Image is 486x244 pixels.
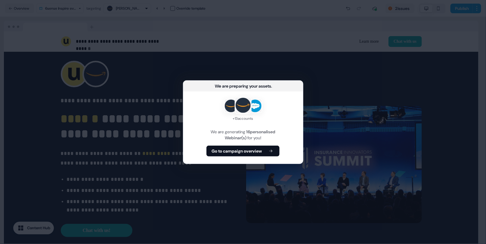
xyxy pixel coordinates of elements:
div: + 13 accounts [224,116,262,122]
div: We are preparing your assets [215,83,271,89]
div: ... [271,83,272,89]
button: Go to campaign overview [206,146,280,156]
div: We are generating for you! [190,129,296,141]
b: Go to campaign overview [212,148,262,154]
b: 16 personalised Webinar(s) [225,129,275,141]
